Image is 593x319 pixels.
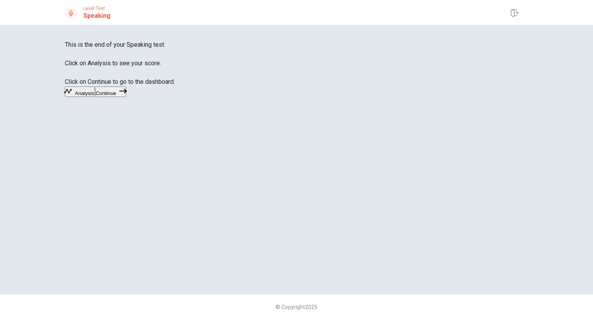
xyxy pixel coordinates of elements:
span: Level Test [83,6,110,11]
button: Continue [95,87,126,97]
a: Continue [95,89,126,97]
span: This is the end of your Speaking test. Click on Analysis to see your score. Click on Continue to ... [65,41,175,85]
button: Analysis [65,87,95,97]
h1: Speaking [83,11,110,20]
a: Analysis [65,89,95,97]
span: © Copyright 2025 [276,304,317,310]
